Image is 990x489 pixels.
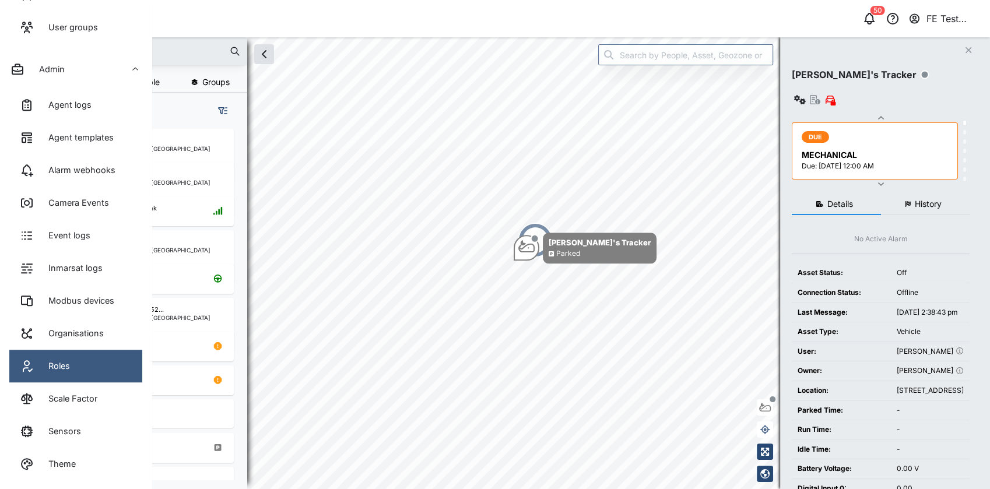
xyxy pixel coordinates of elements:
div: Organisations [40,327,104,340]
div: Event logs [40,229,90,242]
div: [PERSON_NAME]'s Tracker [549,237,651,248]
div: User groups [40,21,98,34]
div: Parked Time: [798,405,885,416]
div: Alarm webhooks [40,164,115,177]
a: Alarm webhooks [9,154,142,187]
div: Asset Status: [798,268,885,279]
div: Off [897,268,964,279]
div: [PERSON_NAME] [897,346,964,357]
div: - [897,424,964,435]
div: Due: [DATE] 12:00 AM [802,161,950,172]
div: [PERSON_NAME] [897,365,964,377]
a: Scale Factor [9,382,142,415]
div: Inmarsat logs [40,262,103,275]
div: - [897,444,964,455]
a: Agent logs [9,89,142,121]
div: Camera Events [40,196,109,209]
a: Event logs [9,219,142,252]
div: Location: [798,385,885,396]
div: No Active Alarm [854,234,908,245]
div: Idle Time: [798,444,885,455]
div: Battery Voltage: [798,463,885,474]
input: Search by People, Asset, Geozone or Place [598,44,773,65]
span: DUE [809,132,823,142]
div: Connection Status: [798,287,885,298]
div: Map marker [518,223,553,258]
div: - [897,405,964,416]
a: User groups [9,11,142,44]
a: Roles [9,350,142,382]
div: [PERSON_NAME]'s Tracker [792,68,917,82]
div: Sensors [40,425,81,438]
div: MECHANICAL [802,149,950,161]
div: Scale Factor [40,392,97,405]
a: Sensors [9,415,142,448]
a: Inmarsat logs [9,252,142,284]
div: Last Message: [798,307,885,318]
span: Details [827,200,853,208]
div: Agent logs [40,98,92,111]
div: User: [798,346,885,357]
div: Parked [556,248,580,259]
span: Groups [202,78,230,86]
div: [DATE] 2:38:43 pm [897,307,964,318]
div: 50 [870,6,885,15]
div: FE Test Admin [926,12,980,26]
div: 0.00 V [897,463,964,474]
a: Camera Events [9,187,142,219]
div: Theme [40,458,76,470]
div: Admin [30,63,65,76]
span: History [915,200,942,208]
button: FE Test Admin [908,10,981,27]
div: Vehicle [897,326,964,337]
div: Owner: [798,365,885,377]
div: Modbus devices [40,294,114,307]
canvas: Map [37,37,990,489]
a: Agent templates [9,121,142,154]
div: Roles [40,360,70,372]
div: Map marker [514,233,657,263]
a: Theme [9,448,142,480]
a: Organisations [9,317,142,350]
div: Run Time: [798,424,885,435]
a: Modbus devices [9,284,142,317]
div: Offline [897,287,964,298]
div: Agent templates [40,131,114,144]
div: [STREET_ADDRESS] [897,385,964,396]
div: Asset Type: [798,326,885,337]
